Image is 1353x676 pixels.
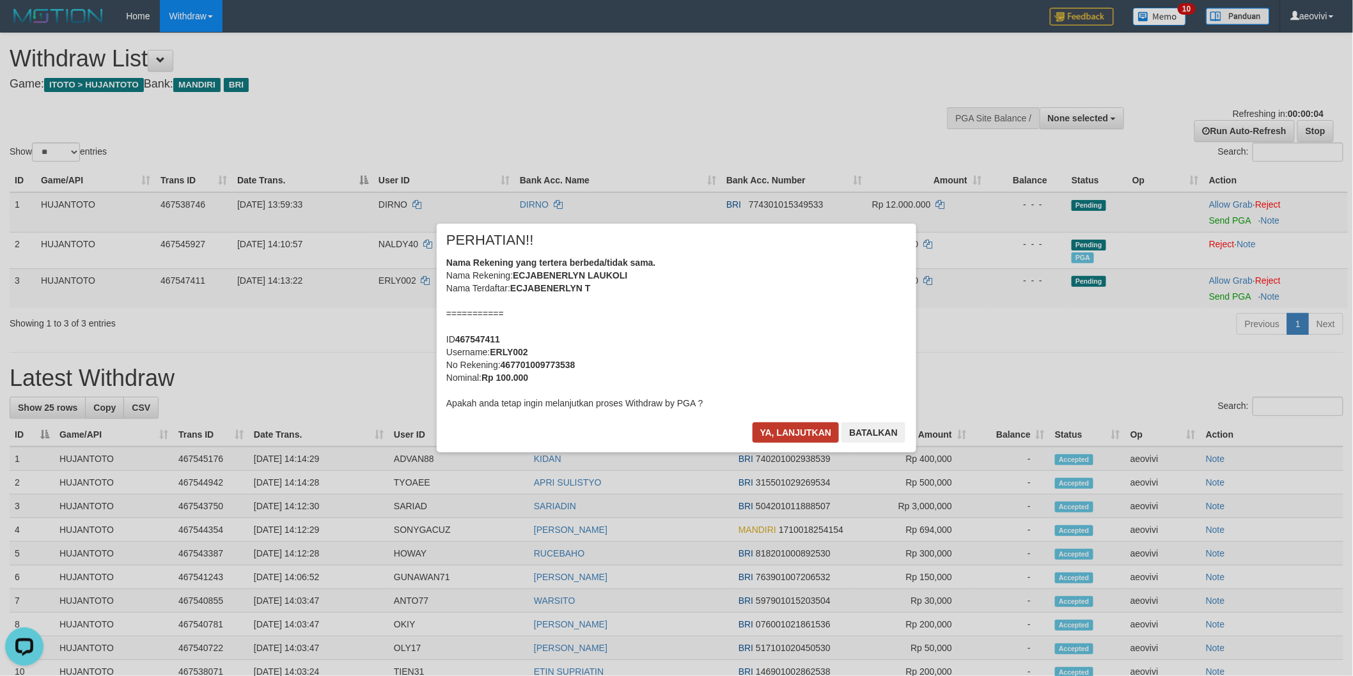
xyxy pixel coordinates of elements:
[513,270,627,280] b: ECJABENERLYN LAUKOLI
[5,5,43,43] button: Open LiveChat chat widget
[501,360,575,370] b: 467701009773538
[455,334,500,344] b: 467547411
[490,347,528,357] b: ERLY002
[510,283,591,293] b: ECJABENERLYN T
[446,256,907,410] div: Nama Rekening: Nama Terdaftar: =========== ID Username: No Rekening: Nominal: Apakah anda tetap i...
[446,234,534,247] span: PERHATIAN!!
[753,422,840,443] button: Ya, lanjutkan
[481,373,528,383] b: Rp 100.000
[841,422,905,443] button: Batalkan
[446,257,656,268] b: Nama Rekening yang tertera berbeda/tidak sama.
